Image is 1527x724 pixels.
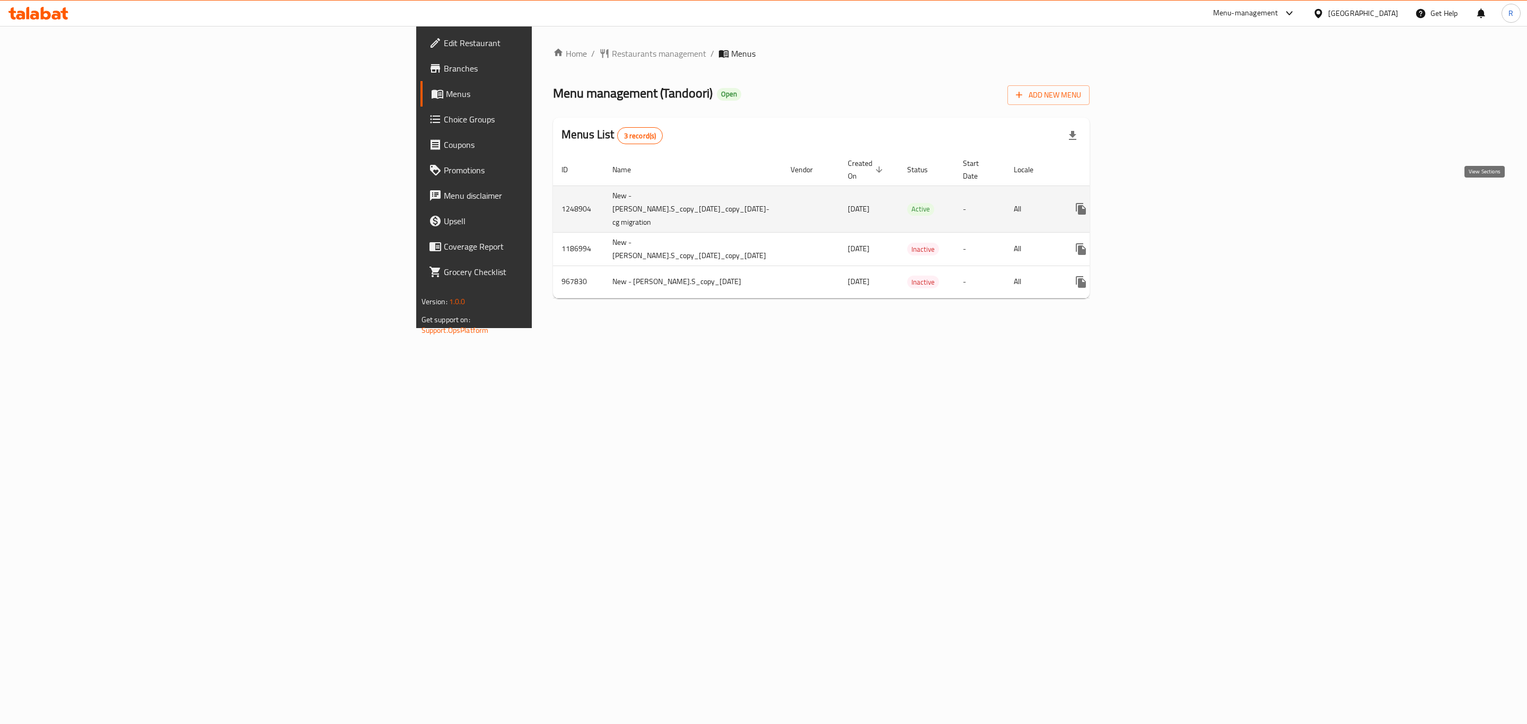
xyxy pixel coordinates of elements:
[422,323,489,337] a: Support.OpsPlatform
[1005,232,1060,266] td: All
[617,127,663,144] div: Total records count
[1014,163,1047,176] span: Locale
[848,242,870,255] span: [DATE]
[420,132,671,157] a: Coupons
[604,186,782,232] td: New - [PERSON_NAME].S_copy_[DATE]_copy_[DATE]-cg migration
[553,47,1090,60] nav: breadcrumb
[444,37,663,49] span: Edit Restaurant
[444,215,663,227] span: Upsell
[731,47,756,60] span: Menus
[561,127,663,144] h2: Menus List
[420,107,671,132] a: Choice Groups
[604,266,782,298] td: New - [PERSON_NAME].S_copy_[DATE]
[954,186,1005,232] td: -
[444,189,663,202] span: Menu disclaimer
[553,154,1179,298] table: enhanced table
[848,275,870,288] span: [DATE]
[444,164,663,176] span: Promotions
[907,163,942,176] span: Status
[604,232,782,266] td: New - [PERSON_NAME].S_copy_[DATE]_copy_[DATE]
[907,243,939,255] span: Inactive
[717,90,741,99] span: Open
[1060,154,1179,186] th: Actions
[1328,7,1398,19] div: [GEOGRAPHIC_DATA]
[1016,89,1081,102] span: Add New Menu
[420,56,671,81] a: Branches
[618,131,663,141] span: 3 record(s)
[907,203,934,215] span: Active
[1068,196,1094,222] button: more
[420,208,671,234] a: Upsell
[791,163,827,176] span: Vendor
[1007,85,1090,105] button: Add New Menu
[444,266,663,278] span: Grocery Checklist
[907,203,934,216] div: Active
[422,313,470,326] span: Get support on:
[848,202,870,216] span: [DATE]
[444,113,663,126] span: Choice Groups
[1068,236,1094,262] button: more
[1068,269,1094,295] button: more
[444,62,663,75] span: Branches
[446,87,663,100] span: Menus
[420,157,671,183] a: Promotions
[954,232,1005,266] td: -
[561,163,582,176] span: ID
[422,295,447,308] span: Version:
[420,259,671,285] a: Grocery Checklist
[420,234,671,259] a: Coverage Report
[710,47,714,60] li: /
[449,295,466,308] span: 1.0.0
[420,81,671,107] a: Menus
[420,183,671,208] a: Menu disclaimer
[1005,266,1060,298] td: All
[444,240,663,253] span: Coverage Report
[1060,123,1085,148] div: Export file
[1005,186,1060,232] td: All
[612,163,645,176] span: Name
[963,157,993,182] span: Start Date
[907,276,939,288] span: Inactive
[1508,7,1513,19] span: R
[954,266,1005,298] td: -
[1213,7,1278,20] div: Menu-management
[444,138,663,151] span: Coupons
[420,30,671,56] a: Edit Restaurant
[717,88,741,101] div: Open
[848,157,886,182] span: Created On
